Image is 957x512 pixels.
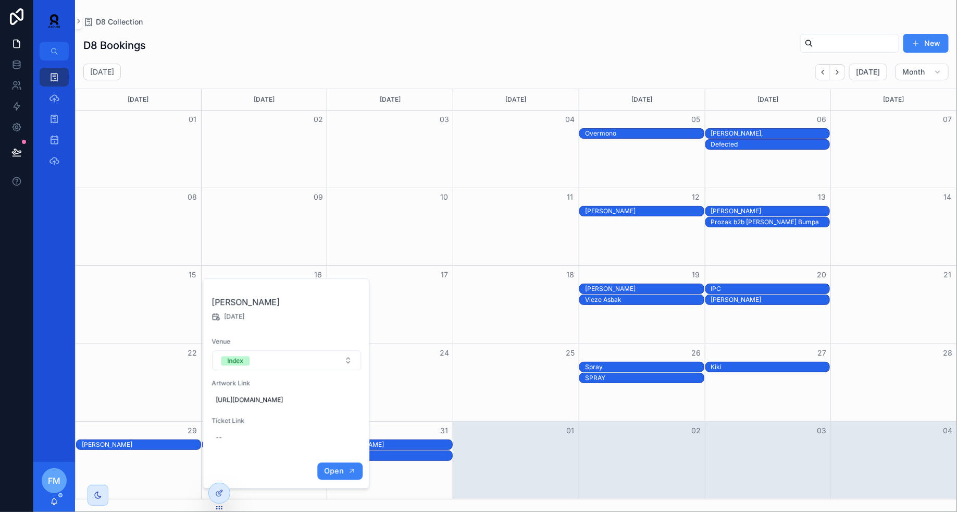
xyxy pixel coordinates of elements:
div: [DATE] [329,89,451,110]
button: Back [815,64,830,80]
div: Vieze Asbak [585,296,704,304]
button: 07 [941,113,954,126]
button: 15 [187,269,199,281]
button: 09 [312,191,325,203]
button: 25 [564,347,576,359]
button: 21 [941,269,954,281]
span: [URL][DOMAIN_NAME] [216,396,357,404]
div: [DATE] [77,89,200,110]
h1: D8 Bookings [83,38,146,53]
button: New [903,34,949,53]
div: Dusky [333,452,452,460]
div: IPC [711,285,830,293]
button: 24 [438,347,451,359]
button: 14 [941,191,954,203]
div: -- [216,433,222,442]
div: [PERSON_NAME] [585,285,704,293]
button: Month [896,64,949,80]
button: 17 [438,269,451,281]
button: 31 [438,424,451,437]
span: [DATE] [856,67,880,77]
span: Open [324,466,343,476]
div: Kiki [711,363,830,371]
button: 20 [815,269,828,281]
div: Luuk Van Dijk [585,284,704,294]
button: 19 [690,269,702,281]
button: 03 [815,424,828,437]
button: 01 [187,113,199,126]
div: [DATE] [455,89,577,110]
div: Marc Blair [333,440,452,449]
div: [DATE] [203,89,326,110]
button: 12 [690,191,702,203]
button: 08 [187,191,199,203]
span: Month [902,67,925,77]
button: Select Button [212,350,361,370]
button: 06 [815,113,828,126]
div: Jeff Mills [82,440,201,449]
div: Ben Hemsley [711,206,830,216]
h2: [PERSON_NAME] [212,296,362,308]
div: Defected [711,140,830,149]
div: Prozak b2b [PERSON_NAME] Bumpa [711,218,830,226]
button: 05 [690,113,702,126]
div: Index [227,356,243,365]
div: [PERSON_NAME] [585,207,704,215]
div: Debroa de Luca [585,206,704,216]
div: [DATE] [832,89,955,110]
button: 02 [690,424,702,437]
div: Kiki [711,362,830,372]
div: [DATE] [707,89,829,110]
button: 29 [187,424,199,437]
button: 13 [815,191,828,203]
button: 16 [312,269,325,281]
span: [DATE] [224,312,244,321]
button: 11 [564,191,576,203]
button: 26 [690,347,702,359]
div: Vieze Asbak [585,295,704,304]
button: Open [317,462,363,480]
div: scrollable content [33,60,75,184]
div: [PERSON_NAME], [711,129,830,138]
div: Month View [75,89,957,499]
div: [PERSON_NAME] [711,296,830,304]
div: Prozak b2b Silva Bumpa [711,217,830,227]
div: Spray [585,362,704,372]
div: IPC [711,284,830,294]
h2: [DATE] [90,67,114,77]
div: [PERSON_NAME] [333,441,452,449]
button: 01 [564,424,576,437]
span: Artwork Link [212,379,362,387]
button: 28 [941,347,954,359]
button: 04 [941,424,954,437]
button: 18 [564,269,576,281]
div: Manda Moor, [711,129,830,138]
a: D8 Collection [83,17,143,27]
div: SPRAY [585,374,704,382]
button: 04 [564,113,576,126]
div: Overmono [585,129,704,138]
div: SPRAY [585,373,704,383]
span: Venue [212,337,362,346]
button: 10 [438,191,451,203]
button: 03 [438,113,451,126]
span: FM [48,474,60,487]
img: App logo [42,13,67,29]
div: Dave Clarke [711,295,830,304]
div: [PERSON_NAME] [82,441,201,449]
button: 27 [815,347,828,359]
div: Spray [585,363,704,371]
span: D8 Collection [96,17,143,27]
button: Next [830,64,845,80]
div: [PERSON_NAME] [711,207,830,215]
span: Ticket Link [212,417,362,425]
button: [DATE] [849,64,887,80]
div: [DATE] [581,89,703,110]
button: 22 [187,347,199,359]
button: 02 [312,113,325,126]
